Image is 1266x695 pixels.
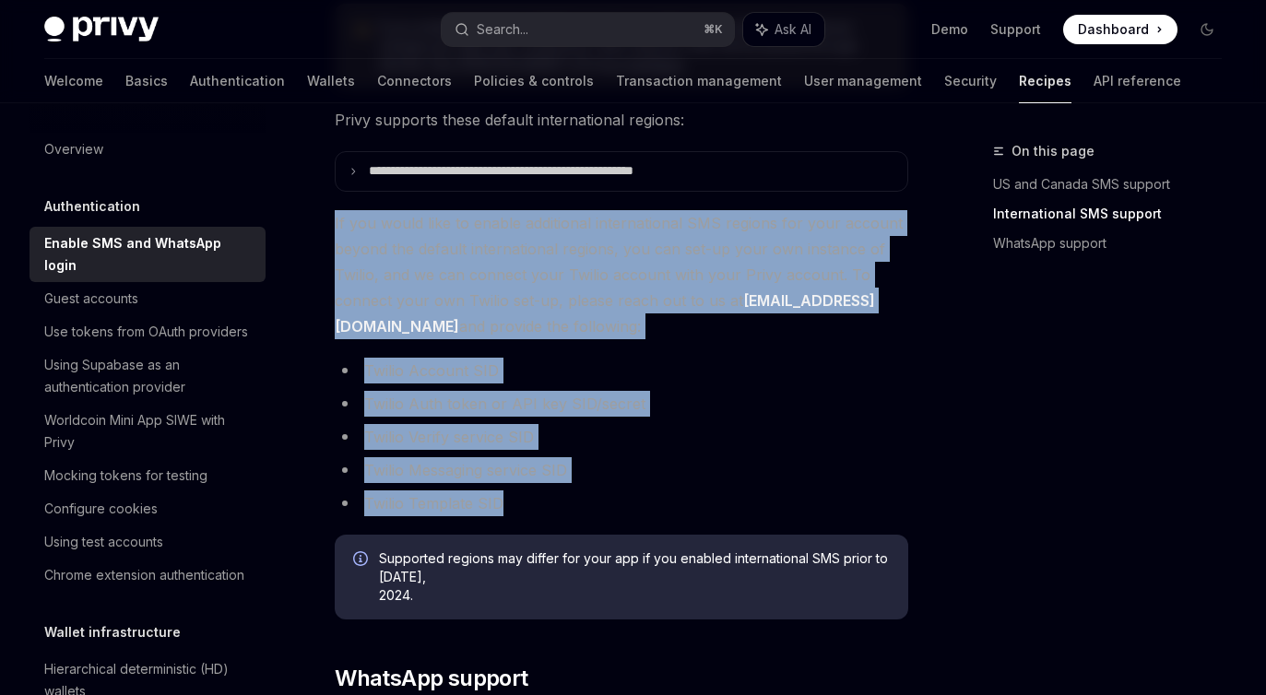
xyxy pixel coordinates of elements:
li: Twilio Verify service SID [335,424,908,450]
a: Enable SMS and WhatsApp login [30,227,266,282]
button: Ask AI [743,13,824,46]
a: Basics [125,59,168,103]
a: Using test accounts [30,525,266,559]
span: Privy supports these default international regions: [335,107,908,133]
h5: Authentication [44,195,140,218]
img: dark logo [44,17,159,42]
a: Configure cookies [30,492,266,525]
div: Mocking tokens for testing [44,465,207,487]
span: ⌘ K [704,22,723,37]
a: Connectors [377,59,452,103]
div: Chrome extension authentication [44,564,244,586]
div: Overview [44,138,103,160]
a: Demo [931,20,968,39]
a: Policies & controls [474,59,594,103]
span: Dashboard [1078,20,1149,39]
a: International SMS support [993,199,1236,229]
span: If you would like to enable additional international SMS regions for your account beyond the defa... [335,210,908,339]
span: WhatsApp support [335,664,527,693]
a: User management [804,59,922,103]
li: Twilio Auth token or API key SID/secret [335,391,908,417]
li: Twilio Template SID [335,490,908,516]
span: Ask AI [775,20,811,39]
svg: Info [353,551,372,570]
button: Search...⌘K [442,13,734,46]
a: Dashboard [1063,15,1177,44]
a: Use tokens from OAuth providers [30,315,266,348]
a: Chrome extension authentication [30,559,266,592]
div: Using Supabase as an authentication provider [44,354,254,398]
a: Mocking tokens for testing [30,459,266,492]
button: Toggle dark mode [1192,15,1222,44]
h5: Wallet infrastructure [44,621,181,643]
li: Twilio Messaging service SID [335,457,908,483]
span: On this page [1012,140,1094,162]
li: Twilio Account SID [335,358,908,383]
a: Wallets [307,59,355,103]
div: Configure cookies [44,498,158,520]
a: Guest accounts [30,282,266,315]
a: Using Supabase as an authentication provider [30,348,266,404]
div: Using test accounts [44,531,163,553]
div: Enable SMS and WhatsApp login [44,232,254,277]
a: Overview [30,133,266,166]
a: Worldcoin Mini App SIWE with Privy [30,404,266,459]
div: Search... [477,18,528,41]
div: Guest accounts [44,288,138,310]
a: [EMAIL_ADDRESS][DOMAIN_NAME] [335,291,875,336]
span: Supported regions may differ for your app if you enabled international SMS prior to [DATE], 2024. [379,549,890,605]
a: WhatsApp support [993,229,1236,258]
a: Authentication [190,59,285,103]
div: Worldcoin Mini App SIWE with Privy [44,409,254,454]
a: API reference [1094,59,1181,103]
div: Use tokens from OAuth providers [44,321,248,343]
a: Security [944,59,997,103]
a: Support [990,20,1041,39]
a: Welcome [44,59,103,103]
a: US and Canada SMS support [993,170,1236,199]
a: Transaction management [616,59,782,103]
a: Recipes [1019,59,1071,103]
